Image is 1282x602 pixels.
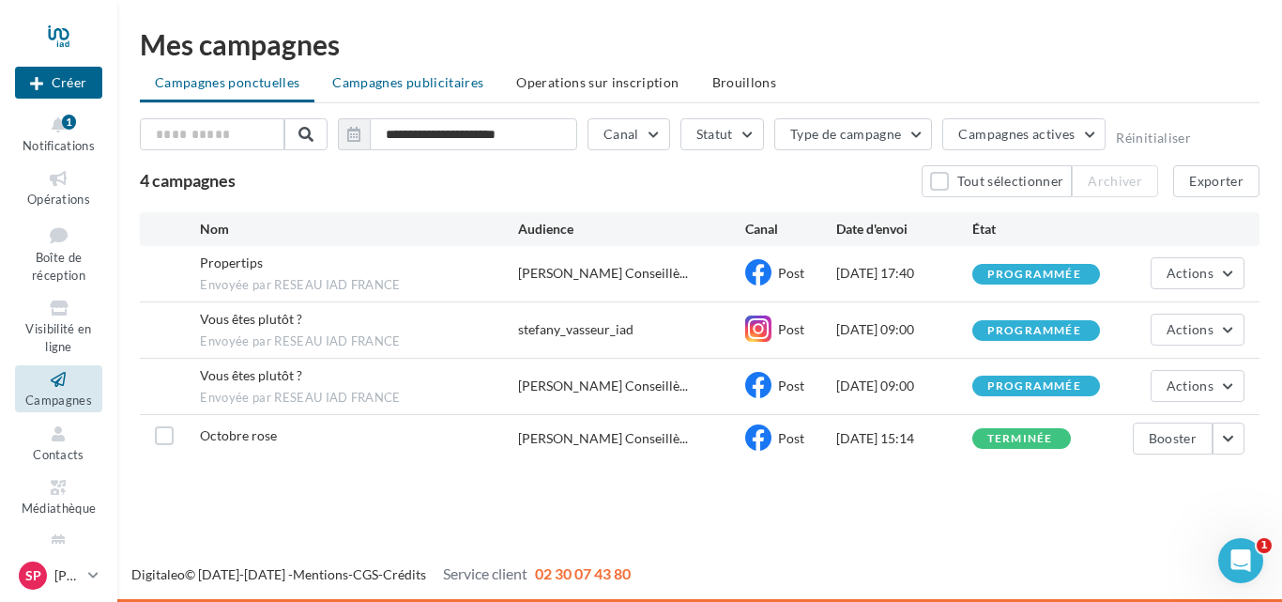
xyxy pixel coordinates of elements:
a: Campagnes [15,365,102,411]
span: Vous êtes plutôt ? [200,367,302,383]
a: Digitaleo [131,566,185,582]
span: Envoyée par RESEAU IAD FRANCE [200,277,518,294]
span: [PERSON_NAME] Conseillè... [518,429,688,448]
div: État [972,220,1108,239]
span: Campagnes [25,393,92,408]
span: Envoyée par RESEAU IAD FRANCE [200,390,518,407]
div: 1 [62,115,76,130]
span: Actions [1167,265,1213,281]
button: Tout sélectionner [922,165,1072,197]
div: Mes campagnes [140,30,1259,58]
a: Calendrier [15,528,102,574]
div: programmée [987,269,1081,281]
a: Boîte de réception [15,219,102,287]
span: Contacts [33,447,84,462]
span: Post [778,378,804,394]
span: Operations sur inscription [516,74,679,90]
button: Actions [1151,370,1244,402]
div: terminée [987,433,1053,445]
span: Campagnes publicitaires [332,74,483,90]
div: stefany_vasseur_iad [518,320,633,339]
span: © [DATE]-[DATE] - - - [131,566,631,582]
span: Post [778,321,804,337]
a: Médiathèque [15,473,102,519]
div: [DATE] 09:00 [836,377,972,395]
span: Propertips [200,255,263,270]
button: Type de campagne [774,118,933,150]
span: Notifications [23,138,95,153]
button: Campagnes actives [942,118,1106,150]
span: Sp [25,566,41,585]
a: Contacts [15,420,102,466]
a: Visibilité en ligne [15,294,102,358]
a: Crédits [383,566,426,582]
span: Post [778,265,804,281]
span: 1 [1257,538,1272,553]
div: Nouvelle campagne [15,67,102,99]
span: Envoyée par RESEAU IAD FRANCE [200,333,518,350]
span: Opérations [27,192,90,207]
div: [DATE] 17:40 [836,264,972,283]
button: Actions [1151,314,1244,346]
span: 4 campagnes [140,170,236,191]
button: Réinitialiser [1116,131,1191,146]
span: Vous êtes plutôt ? [200,311,302,327]
span: Boîte de réception [32,250,85,283]
span: Service client [443,564,527,582]
a: CGS [353,566,378,582]
span: [PERSON_NAME] Conseillè... [518,264,688,283]
button: Actions [1151,257,1244,289]
div: Audience [518,220,745,239]
button: Booster [1133,423,1213,455]
div: Nom [200,220,518,239]
button: Exporter [1173,165,1259,197]
button: Notifications 1 [15,111,102,157]
div: Canal [745,220,836,239]
span: Brouillons [712,74,777,90]
span: Octobre rose [200,427,277,443]
div: [DATE] 15:14 [836,429,972,448]
span: 02 30 07 43 80 [535,564,631,582]
a: Sp [PERSON_NAME] [15,558,102,594]
button: Créer [15,67,102,99]
span: Campagnes actives [958,126,1075,142]
div: Date d'envoi [836,220,972,239]
span: Médiathèque [22,501,97,516]
div: programmée [987,325,1081,337]
a: Opérations [15,164,102,210]
span: [PERSON_NAME] Conseillè... [518,377,688,395]
button: Canal [588,118,670,150]
p: [PERSON_NAME] [54,566,81,585]
div: [DATE] 09:00 [836,320,972,339]
iframe: Intercom live chat [1218,538,1263,583]
span: Post [778,430,804,446]
span: Actions [1167,378,1213,394]
span: Visibilité en ligne [25,321,91,354]
button: Statut [680,118,764,150]
span: Actions [1167,321,1213,337]
div: programmée [987,380,1081,393]
a: Mentions [293,566,348,582]
button: Archiver [1072,165,1158,197]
